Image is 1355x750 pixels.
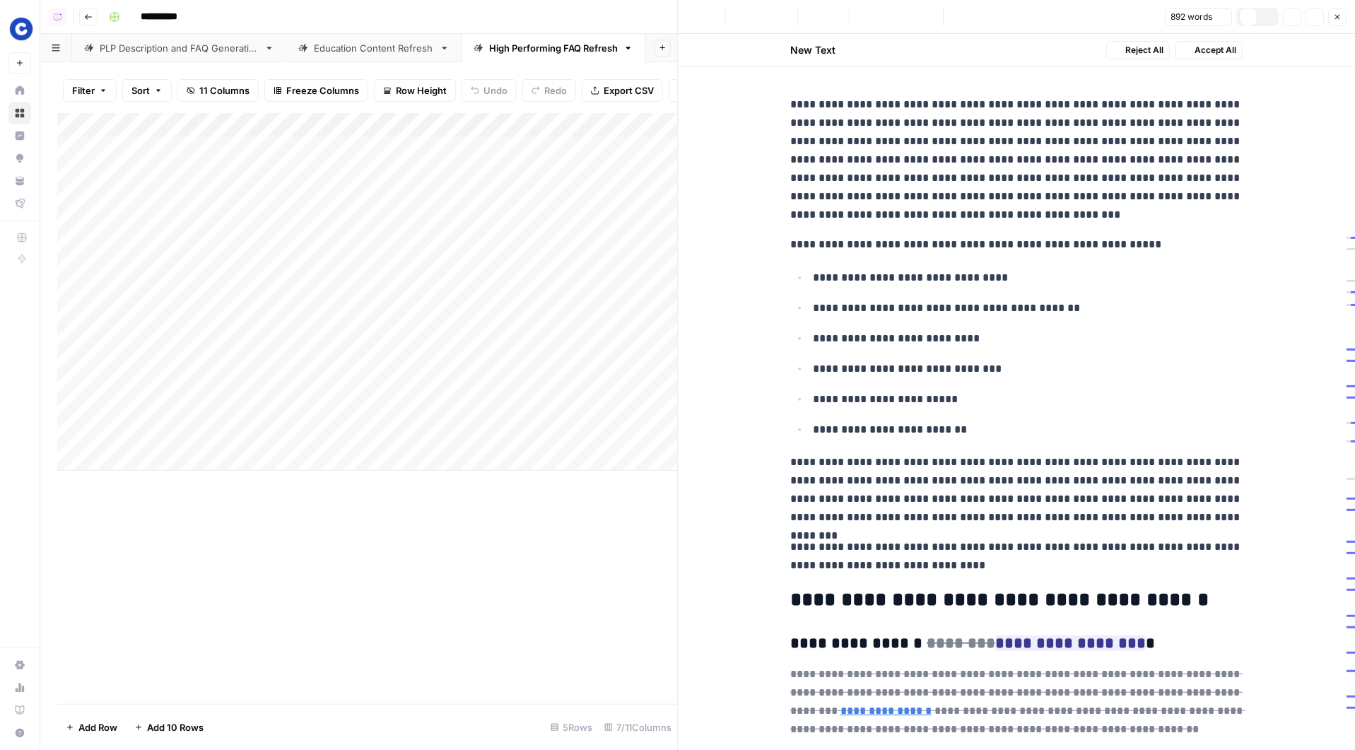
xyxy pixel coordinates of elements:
span: Filter [72,83,95,98]
span: Add Row [78,720,117,734]
a: PLP Description and FAQ Generation [72,34,286,62]
button: Help + Support [8,722,31,744]
a: Browse [8,102,31,124]
span: Freeze Columns [286,83,359,98]
button: Undo [462,79,517,102]
a: Flightpath [8,192,31,215]
span: Reject All [1125,44,1163,57]
span: Sort [131,83,150,98]
span: Undo [483,83,508,98]
a: Learning Hub [8,699,31,722]
button: Export CSV [582,79,663,102]
button: Filter [63,79,117,102]
button: Add 10 Rows [126,716,212,739]
a: Usage [8,676,31,699]
div: 7/11 Columns [599,716,678,739]
div: PLP Description and FAQ Generation [100,41,259,55]
button: 892 words [1165,8,1232,26]
a: Opportunities [8,147,31,170]
button: Freeze Columns [264,79,368,102]
span: 11 Columns [199,83,250,98]
a: Insights [8,124,31,147]
div: Education Content Refresh [314,41,434,55]
a: Your Data [8,170,31,192]
button: Redo [522,79,576,102]
span: Redo [544,83,567,98]
button: Row Height [374,79,456,102]
span: Add 10 Rows [147,720,204,734]
button: Reject All [1106,41,1170,59]
h2: New Text [790,43,835,57]
span: Row Height [396,83,447,98]
a: High Performing FAQ Refresh [462,34,645,62]
button: Accept All [1175,41,1243,59]
a: Settings [8,654,31,676]
button: Add Row [57,716,126,739]
a: Education Content Refresh [286,34,462,62]
img: Chewy Logo [8,16,34,42]
div: 5 Rows [545,716,599,739]
div: High Performing FAQ Refresh [489,41,618,55]
span: Accept All [1195,44,1236,57]
button: Sort [122,79,172,102]
a: Home [8,79,31,102]
button: 11 Columns [177,79,259,102]
button: Workspace: Chewy [8,11,31,47]
span: 892 words [1171,11,1213,23]
span: Export CSV [604,83,654,98]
